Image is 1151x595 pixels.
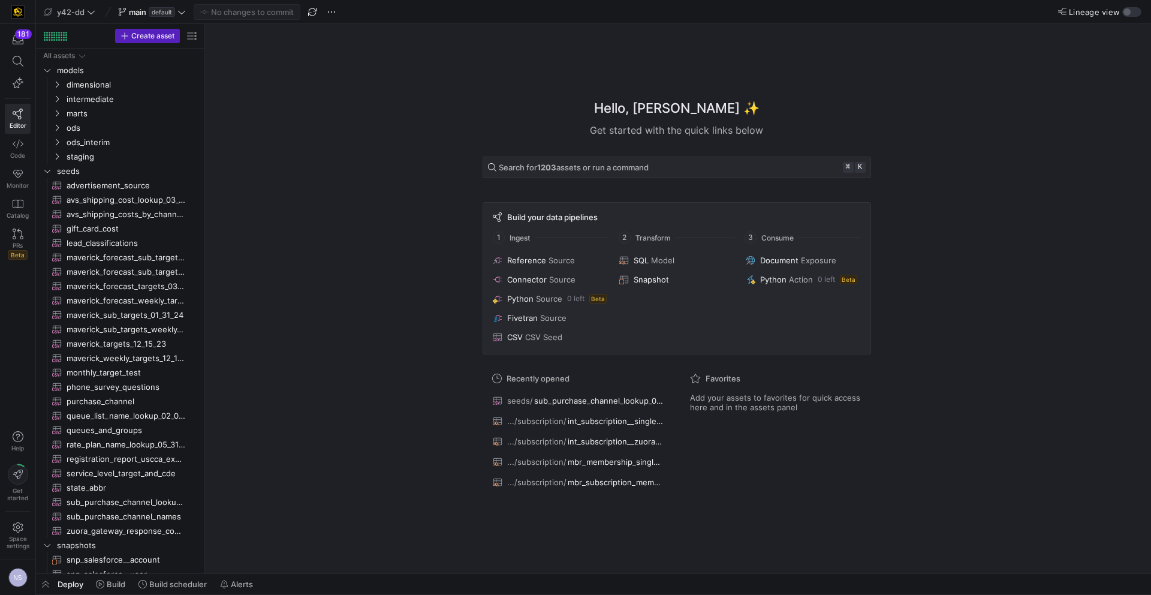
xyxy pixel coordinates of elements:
div: Press SPACE to select this row. [41,279,199,293]
a: https://storage.googleapis.com/y42-prod-data-exchange/images/uAsz27BndGEK0hZWDFeOjoxA7jCwgK9jE472... [5,2,31,22]
div: 181 [15,29,32,39]
a: queues_and_groups​​​​​​ [41,423,199,437]
span: Catalog [7,212,29,219]
div: Press SPACE to select this row. [41,437,199,452]
div: Press SPACE to select this row. [41,178,199,193]
a: Spacesettings [5,516,31,555]
div: Press SPACE to select this row. [41,265,199,279]
a: monthly_target_test​​​​​​ [41,365,199,380]
span: mbr_membership_single_row_copy [568,457,663,467]
a: snp_salesforce__account​​​​​​​ [41,552,199,567]
a: advertisement_source​​​​​​ [41,178,199,193]
img: https://storage.googleapis.com/y42-prod-data-exchange/images/uAsz27BndGEK0hZWDFeOjoxA7jCwgK9jE472... [12,6,24,18]
span: SQL [634,256,649,265]
span: Connector [507,275,547,284]
span: zuora_gateway_response_codes​​​​​​ [67,524,185,538]
span: Alerts [231,579,253,589]
button: .../subscription/int_subscription__single_row_consolidated [490,413,666,429]
span: .../subscription/ [507,457,567,467]
a: sub_purchase_channel_lookup_01_24_24​​​​​​ [41,495,199,509]
span: Editor [10,122,26,129]
span: Source [549,275,575,284]
span: monthly_target_test​​​​​​ [67,366,185,380]
span: Action [789,275,813,284]
span: sub_purchase_channel_lookup_01_24_24​​​​​​ [67,495,185,509]
span: Beta [840,275,857,284]
span: Beta [8,250,28,260]
div: Press SPACE to select this row. [41,466,199,480]
button: ConnectorSource [490,272,610,287]
button: Snapshot [617,272,736,287]
div: Press SPACE to select this row. [41,193,199,207]
span: Space settings [7,535,29,549]
span: Beta [589,294,607,303]
button: Help [5,426,31,457]
a: queue_list_name_lookup_02_02_24​​​​​​ [41,408,199,423]
span: phone_survey_questions​​​​​​ [67,380,185,394]
a: PRsBeta [5,224,31,265]
a: registration_report_uscca_expo_2023​​​​​​ [41,452,199,466]
div: Get started with the quick links below [483,123,871,137]
a: lead_classifications​​​​​​ [41,236,199,250]
span: maverick_sub_targets_01_31_24​​​​​​ [67,308,185,322]
div: Press SPACE to select this row. [41,92,199,106]
span: lead_classifications​​​​​​ [67,236,185,250]
button: SQLModel [617,253,736,268]
div: Press SPACE to select this row. [41,509,199,524]
span: CSV [507,332,523,342]
kbd: k [855,162,866,173]
span: queues_and_groups​​​​​​ [67,423,185,437]
span: maverick_forecast_sub_targets_weekly_03_25_24​​​​​​ [67,265,185,279]
span: CSV Seed [525,332,562,342]
span: Source [536,294,562,303]
button: seeds/sub_purchase_channel_lookup_01_24_24 [490,393,666,408]
a: sub_purchase_channel_names​​​​​​ [41,509,199,524]
div: Press SPACE to select this row. [41,308,199,322]
span: Python [760,275,787,284]
button: CSVCSV Seed [490,330,610,344]
button: maindefault [115,4,189,20]
button: Build [91,574,131,594]
span: Help [10,444,25,452]
span: maverick_sub_targets_weekly_01_31_24​​​​​​ [67,323,185,336]
div: Press SPACE to select this row. [41,480,199,495]
kbd: ⌘ [843,162,854,173]
span: Model [651,256,674,265]
span: sub_purchase_channel_lookup_01_24_24 [534,396,663,405]
a: zuora_gateway_response_codes​​​​​​ [41,524,199,538]
span: Build [107,579,125,589]
span: Reference [507,256,546,265]
a: phone_survey_questions​​​​​​ [41,380,199,394]
a: maverick_sub_targets_weekly_01_31_24​​​​​​ [41,322,199,336]
span: Python [507,294,534,303]
span: maverick_forecast_weekly_targets_03_25_24​​​​​​ [67,294,185,308]
a: maverick_forecast_sub_targets_weekly_03_25_24​​​​​​ [41,265,199,279]
span: maverick_weekly_targets_12_15_23​​​​​​ [67,351,185,365]
span: snapshots [57,539,197,552]
span: rate_plan_name_lookup_05_31_23​​​​​​ [67,438,185,452]
span: int_subscription__single_row_consolidated [568,416,663,426]
span: Add your assets to favorites for quick access here and in the assets panel [690,393,861,412]
span: marts [67,107,197,121]
a: purchase_channel​​​​​​ [41,394,199,408]
button: y42-dd [41,4,98,20]
a: maverick_forecast_weekly_targets_03_25_24​​​​​​ [41,293,199,308]
span: avs_shipping_cost_lookup_03_15_24​​​​​​ [67,193,185,207]
span: Deploy [58,579,83,589]
button: PythonAction0 leftBeta [743,272,863,287]
a: avs_shipping_costs_by_channel_04_11_24​​​​​​ [41,207,199,221]
span: 0 left [567,295,584,303]
span: Snapshot [634,275,669,284]
span: avs_shipping_costs_by_channel_04_11_24​​​​​​ [67,208,185,221]
button: NS [5,565,31,590]
div: Press SPACE to select this row. [41,380,199,394]
span: int_subscription__zuora_core_consolidated [568,437,663,446]
div: All assets [43,52,75,60]
span: y42-dd [57,7,85,17]
span: advertisement_source​​​​​​ [67,179,185,193]
div: Press SPACE to select this row. [41,322,199,336]
a: snp_salesforce__user​​​​​​​ [41,567,199,581]
span: main [129,7,146,17]
span: registration_report_uscca_expo_2023​​​​​​ [67,452,185,466]
h1: Hello, [PERSON_NAME] ✨ [594,98,760,118]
